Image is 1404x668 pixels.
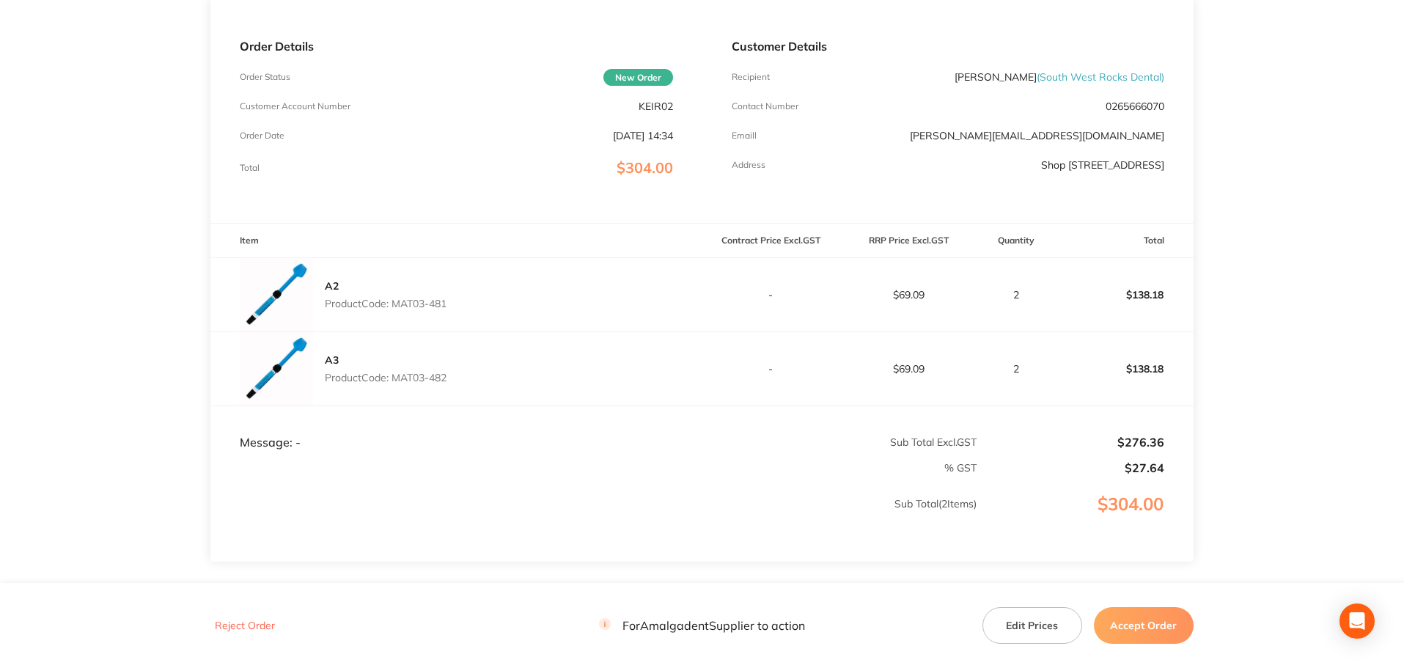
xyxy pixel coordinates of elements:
[978,436,1164,449] p: $276.36
[840,289,977,301] p: $69.09
[703,436,977,448] p: Sub Total Excl. GST
[703,363,839,375] p: -
[840,363,977,375] p: $69.09
[639,100,673,112] p: KEIR02
[1056,351,1193,386] p: $138.18
[732,72,770,82] p: Recipient
[210,224,702,258] th: Item
[1056,277,1193,312] p: $138.18
[210,405,702,449] td: Message: -
[240,332,313,405] img: c2JvMTNoMQ
[978,494,1193,544] p: $304.00
[325,279,339,293] a: A2
[978,289,1055,301] p: 2
[977,224,1056,258] th: Quantity
[955,71,1164,83] p: [PERSON_NAME]
[732,40,1164,53] p: Customer Details
[325,353,339,367] a: A3
[1041,159,1164,171] p: Shop [STREET_ADDRESS]
[211,498,977,539] p: Sub Total ( 2 Items)
[325,298,446,309] p: Product Code: MAT03-481
[240,72,290,82] p: Order Status
[240,40,672,53] p: Order Details
[1106,100,1164,112] p: 0265666070
[240,101,350,111] p: Customer Account Number
[732,131,757,141] p: Emaill
[240,163,260,173] p: Total
[910,129,1164,142] a: [PERSON_NAME][EMAIL_ADDRESS][DOMAIN_NAME]
[1339,603,1375,639] div: Open Intercom Messenger
[210,620,279,633] button: Reject Order
[599,619,805,633] p: For Amalgadent Supplier to action
[211,462,977,474] p: % GST
[325,372,446,383] p: Product Code: MAT03-482
[603,69,673,86] span: New Order
[1094,607,1194,644] button: Accept Order
[839,224,977,258] th: RRP Price Excl. GST
[702,224,840,258] th: Contract Price Excl. GST
[982,607,1082,644] button: Edit Prices
[240,131,284,141] p: Order Date
[732,101,798,111] p: Contact Number
[978,363,1055,375] p: 2
[1037,70,1164,84] span: ( South West Rocks Dental )
[703,289,839,301] p: -
[732,160,765,170] p: Address
[978,461,1164,474] p: $27.64
[613,130,673,142] p: [DATE] 14:34
[240,258,313,331] img: MTNjd3dndw
[1056,224,1194,258] th: Total
[617,158,673,177] span: $304.00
